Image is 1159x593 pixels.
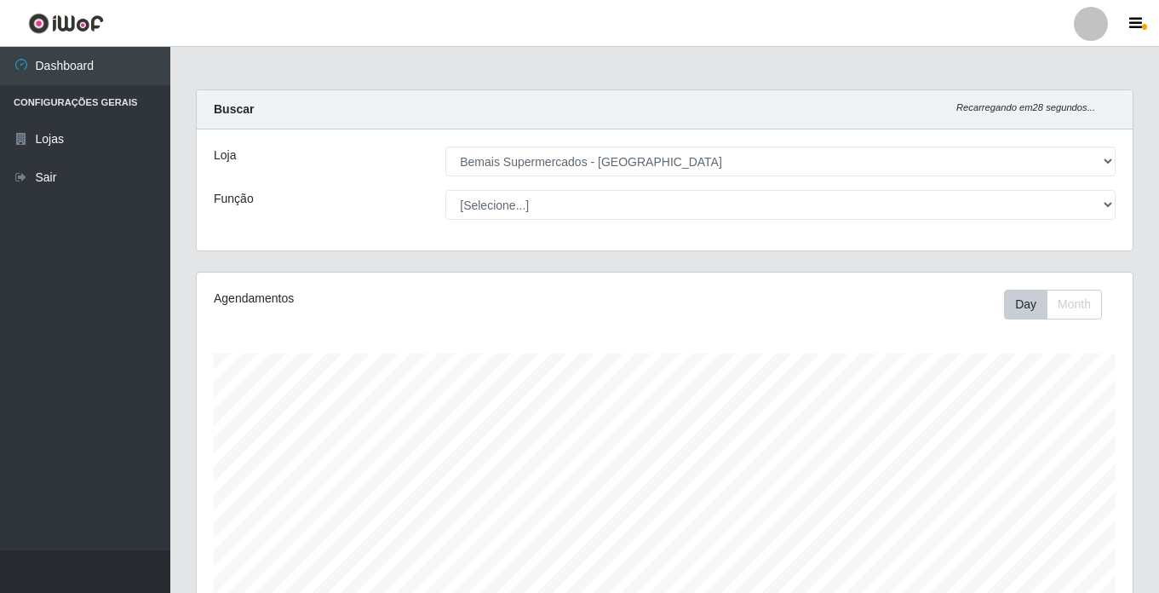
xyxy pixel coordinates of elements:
[1004,290,1102,320] div: First group
[1004,290,1116,320] div: Toolbar with button groups
[28,13,104,34] img: CoreUI Logo
[214,102,254,116] strong: Buscar
[1047,290,1102,320] button: Month
[214,290,575,308] div: Agendamentos
[214,147,236,164] label: Loja
[956,102,1095,112] i: Recarregando em 28 segundos...
[1004,290,1047,320] button: Day
[214,190,254,208] label: Função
